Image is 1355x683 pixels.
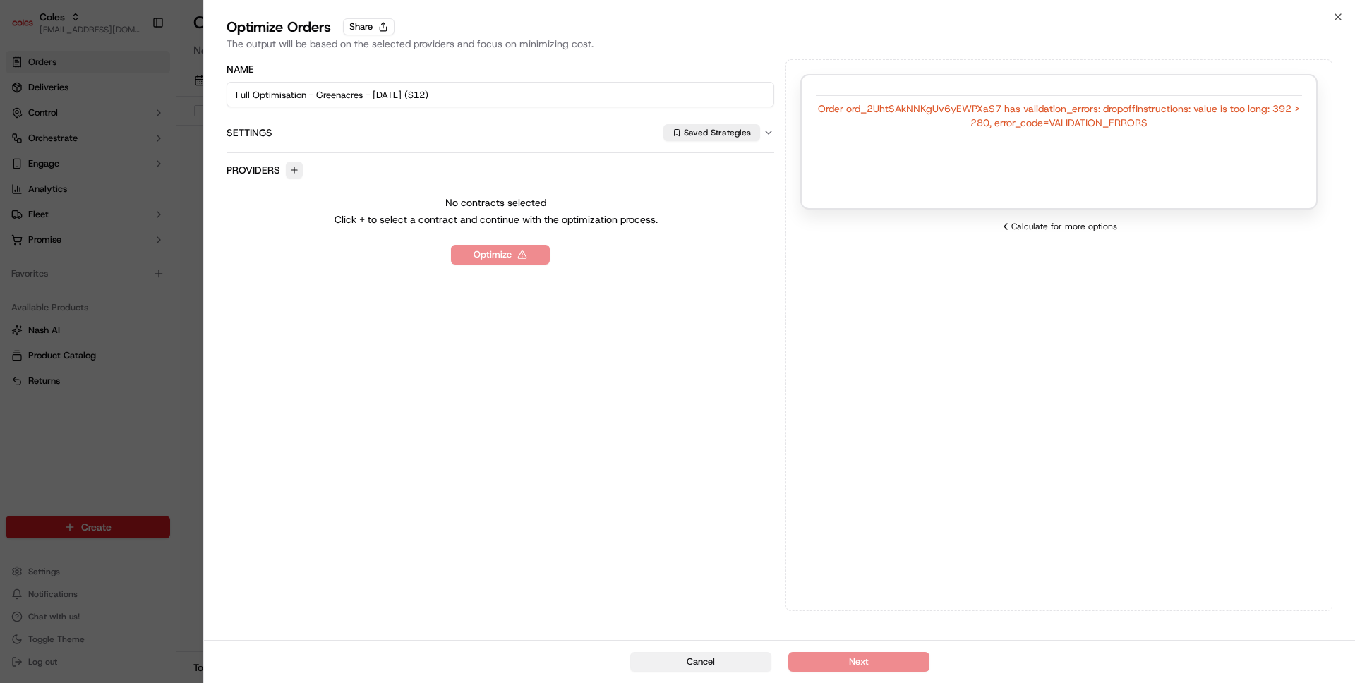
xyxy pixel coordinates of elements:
img: Abhishek Arora [14,243,37,266]
img: Masood Aslam [14,205,37,228]
input: Label (optional) [227,82,774,107]
div: 📗 [14,317,25,328]
label: Providers [227,163,280,177]
span: [PERSON_NAME] [44,219,114,230]
p: Welcome 👋 [14,56,257,79]
div: Past conversations [14,183,95,195]
div: Order ord_2UhtSAkNNKgUv6yEWPXaS7 has validation_errors: dropoffInstructions: value is too long: 3... [816,102,1303,130]
button: Start new chat [240,139,257,156]
span: [DATE] [125,257,154,268]
button: Saved Strategies [663,124,760,141]
div: Optimize Orders [227,17,331,37]
label: Name [227,62,254,76]
div: We're available if you need us! [64,149,194,160]
div: 💻 [119,317,131,328]
input: Got a question? Start typing here... [37,91,254,106]
button: Cancel [630,652,771,672]
a: 📗Knowledge Base [8,310,114,335]
span: API Documentation [133,315,227,330]
div: Calculate for more options [800,221,1318,232]
span: Pylon [140,350,171,361]
span: • [117,257,122,268]
span: [DATE] [125,219,154,230]
div: The output will be based on the selected providers and focus on minimizing cost. [227,37,1332,51]
p: No contracts selected [445,195,546,210]
button: See all [219,181,257,198]
img: 1736555255976-a54dd68f-1ca7-489b-9aae-adbdc363a1c4 [14,135,40,160]
img: 1736555255976-a54dd68f-1ca7-489b-9aae-adbdc363a1c4 [28,219,40,231]
div: Start new chat [64,135,231,149]
a: Powered byPylon [100,349,171,361]
a: 💻API Documentation [114,310,232,335]
label: Settings [227,126,661,140]
img: 4281594248423_2fcf9dad9f2a874258b8_72.png [30,135,55,160]
img: Nash [14,14,42,42]
button: SettingsSaved Strategies [227,113,774,152]
span: [PERSON_NAME] [44,257,114,268]
p: Click + to select a contract and continue with the optimization process. [335,212,658,226]
span: • [117,219,122,230]
span: Knowledge Base [28,315,108,330]
button: Share [343,18,395,35]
